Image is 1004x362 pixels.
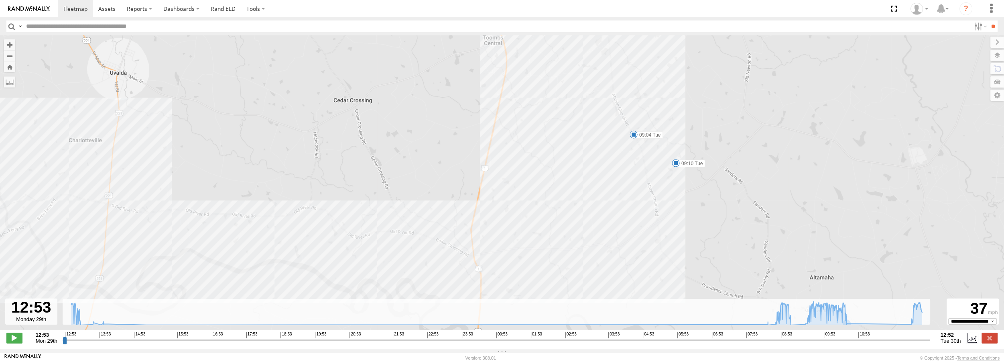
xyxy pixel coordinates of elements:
[350,332,361,338] span: 20:53
[908,3,931,15] div: Jeff Whitson
[634,131,663,139] label: 09:04 Tue
[462,332,473,338] span: 23:53
[134,332,145,338] span: 14:53
[4,354,41,362] a: Visit our Website
[246,332,258,338] span: 17:53
[990,90,1004,101] label: Map Settings
[858,332,870,338] span: 10:53
[100,332,111,338] span: 13:53
[17,20,23,32] label: Search Query
[941,338,961,344] span: Tue 30th Sep 2025
[824,332,835,338] span: 09:53
[959,2,972,15] i: ?
[393,332,404,338] span: 21:53
[8,6,50,12] img: rand-logo.svg
[315,332,326,338] span: 19:53
[280,332,292,338] span: 18:53
[212,332,223,338] span: 16:53
[982,333,998,343] label: Close
[427,332,439,338] span: 22:53
[971,20,988,32] label: Search Filter Options
[920,356,1000,360] div: © Copyright 2025 -
[531,332,542,338] span: 01:53
[746,332,758,338] span: 07:53
[712,332,723,338] span: 06:53
[4,50,15,61] button: Zoom out
[957,356,1000,360] a: Terms and Conditions
[643,332,654,338] span: 04:53
[65,332,76,338] span: 12:53
[941,332,961,338] strong: 12:52
[496,332,508,338] span: 00:53
[4,76,15,88] label: Measure
[608,332,620,338] span: 03:53
[677,332,689,338] span: 05:53
[676,160,705,167] label: 09:10 Tue
[4,39,15,50] button: Zoom in
[4,61,15,72] button: Zoom Home
[36,338,57,344] span: Mon 29th Sep 2025
[781,332,792,338] span: 08:53
[465,356,496,360] div: Version: 308.01
[565,332,577,338] span: 02:53
[177,332,189,338] span: 15:53
[6,333,22,343] label: Play/Stop
[948,300,998,318] div: 37
[36,332,57,338] strong: 12:53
